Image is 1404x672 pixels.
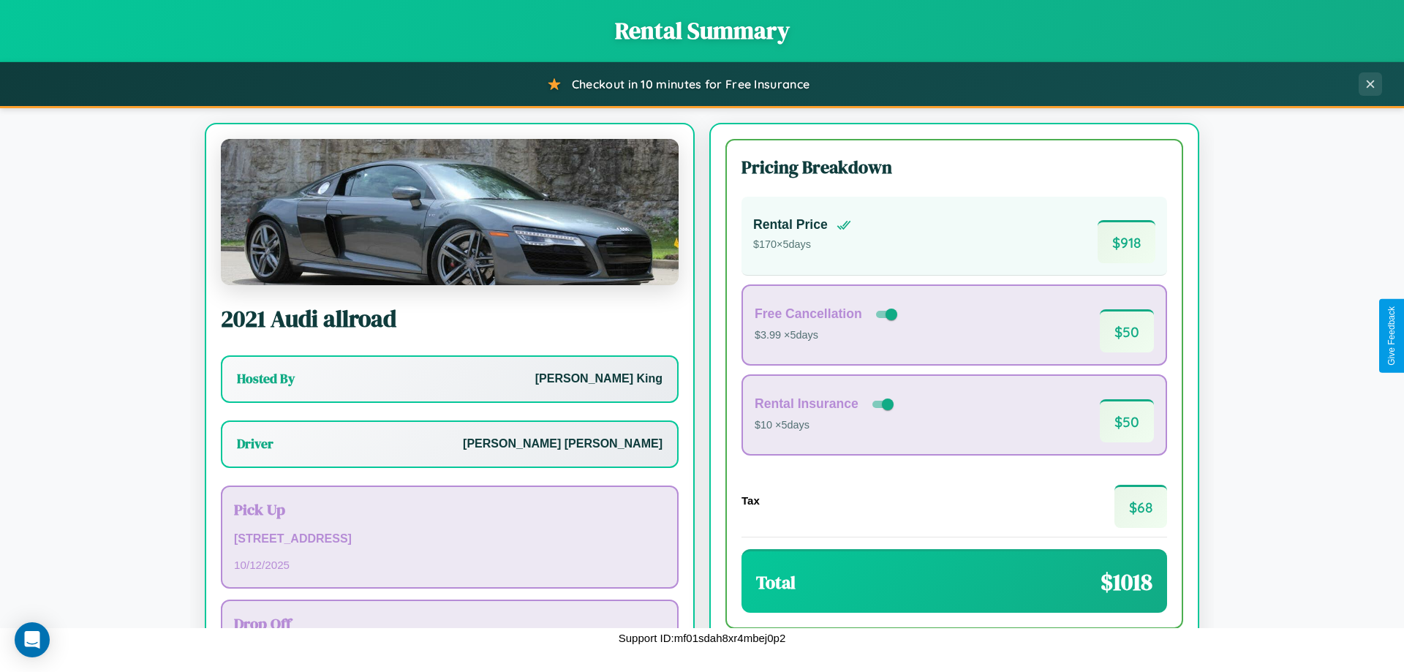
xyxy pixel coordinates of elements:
div: Open Intercom Messenger [15,622,50,657]
h3: Pick Up [234,499,665,520]
span: $ 50 [1100,399,1154,442]
h3: Hosted By [237,370,295,388]
img: Audi allroad [221,139,679,285]
h1: Rental Summary [15,15,1389,47]
div: Give Feedback [1386,306,1397,366]
span: $ 68 [1114,485,1167,528]
span: $ 50 [1100,309,1154,352]
span: Checkout in 10 minutes for Free Insurance [572,77,809,91]
h3: Total [756,570,796,594]
h4: Rental Price [753,217,828,233]
p: [PERSON_NAME] King [535,369,663,390]
h4: Free Cancellation [755,306,862,322]
h4: Rental Insurance [755,396,858,412]
p: 10 / 12 / 2025 [234,555,665,575]
p: $ 170 × 5 days [753,235,851,254]
p: $3.99 × 5 days [755,326,900,345]
h4: Tax [741,494,760,507]
p: Support ID: mf01sdah8xr4mbej0p2 [619,628,785,648]
p: [PERSON_NAME] [PERSON_NAME] [463,434,663,455]
h2: 2021 Audi allroad [221,303,679,335]
h3: Driver [237,435,273,453]
h3: Pricing Breakdown [741,155,1167,179]
p: [STREET_ADDRESS] [234,529,665,550]
span: $ 918 [1098,220,1155,263]
p: $10 × 5 days [755,416,897,435]
span: $ 1018 [1101,566,1152,598]
h3: Drop Off [234,613,665,634]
